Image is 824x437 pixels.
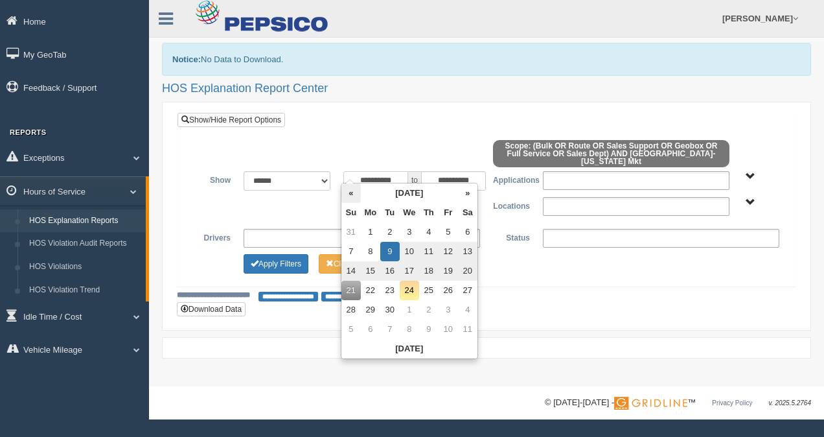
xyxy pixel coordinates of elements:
[361,320,380,339] td: 6
[439,300,458,320] td: 3
[486,171,536,187] label: Applications
[162,43,811,76] div: No Data to Download.
[545,396,811,410] div: © [DATE]-[DATE] - ™
[400,281,419,300] td: 24
[400,203,419,222] th: We
[419,242,439,261] td: 11
[493,140,729,167] span: Scope: (Bulk OR Route OR Sales Support OR Geobox OR Full Service OR Sales Dept) AND [GEOGRAPHIC_D...
[177,302,246,316] button: Download Data
[439,222,458,242] td: 5
[380,320,400,339] td: 7
[380,281,400,300] td: 23
[458,222,477,242] td: 6
[419,203,439,222] th: Th
[458,300,477,320] td: 4
[400,300,419,320] td: 1
[380,261,400,281] td: 16
[177,113,285,127] a: Show/Hide Report Options
[486,229,536,244] label: Status
[341,222,361,242] td: 31
[419,320,439,339] td: 9
[419,300,439,320] td: 2
[769,399,811,407] span: v. 2025.5.2764
[458,242,477,261] td: 13
[486,197,536,213] label: Locations
[162,82,811,95] h2: HOS Explanation Report Center
[458,203,477,222] th: Sa
[400,261,419,281] td: 17
[341,339,477,359] th: [DATE]
[419,261,439,281] td: 18
[614,397,687,410] img: Gridline
[380,300,400,320] td: 30
[400,320,419,339] td: 8
[361,222,380,242] td: 1
[380,222,400,242] td: 2
[23,255,146,279] a: HOS Violations
[172,54,201,64] b: Notice:
[458,183,477,203] th: »
[187,229,237,244] label: Drivers
[458,320,477,339] td: 11
[458,261,477,281] td: 20
[380,203,400,222] th: Tu
[23,232,146,255] a: HOS Violation Audit Reports
[400,222,419,242] td: 3
[439,242,458,261] td: 12
[23,279,146,302] a: HOS Violation Trend
[400,242,419,261] td: 10
[341,242,361,261] td: 7
[458,281,477,300] td: 27
[408,171,421,191] span: to
[361,203,380,222] th: Mo
[361,300,380,320] td: 29
[419,222,439,242] td: 4
[439,261,458,281] td: 19
[361,242,380,261] td: 8
[439,281,458,300] td: 26
[361,183,458,203] th: [DATE]
[361,261,380,281] td: 15
[419,281,439,300] td: 25
[439,320,458,339] td: 10
[319,254,383,274] button: Change Filter Options
[341,261,361,281] td: 14
[244,254,308,274] button: Change Filter Options
[380,242,400,261] td: 9
[341,183,361,203] th: «
[712,399,752,407] a: Privacy Policy
[341,203,361,222] th: Su
[341,281,361,300] td: 21
[361,281,380,300] td: 22
[341,320,361,339] td: 5
[341,300,361,320] td: 28
[439,203,458,222] th: Fr
[187,171,237,187] label: Show
[23,209,146,233] a: HOS Explanation Reports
